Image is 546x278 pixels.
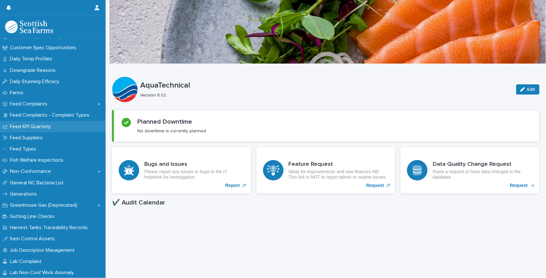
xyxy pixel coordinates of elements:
[400,147,540,194] a: Request
[7,45,81,51] p: Customer Spec Opportunities
[7,225,93,231] p: Harvest Tanks Traceability Records
[7,191,42,197] p: Generations
[433,169,533,180] p: Raise a request to have data changed in the database
[112,199,540,206] h1: ✔️ Audit Calendar
[144,161,245,168] h3: Bugs and Issues
[140,93,509,98] p: Version 8.02
[7,180,69,186] p: General NC Bacteria List
[7,259,47,265] p: Lab Complaint
[7,67,61,73] p: Downgrade Reasons
[144,169,245,180] p: Please report any issues or bugs to the IT helpdesk for investigation
[510,183,528,188] p: Request
[7,90,28,96] p: Farms
[7,213,60,220] p: Gutting Line Checks
[289,169,389,180] p: Ideas for improvements and new features NB: This link is NOT to report admin or routine issues
[7,56,57,62] p: Daily Temp Profiles
[7,168,56,174] p: Non-Conformance
[137,128,206,134] p: No downtime is currently planned
[7,135,48,141] p: Feed Suppliers
[7,124,56,130] p: Feed KPI Quarterly
[527,87,535,92] span: Edit
[516,84,540,95] button: Edit
[366,183,384,188] p: Request
[140,81,511,90] p: AquaTechnical
[5,20,53,33] img: mMrefqRFQpe26GRNOUkG
[256,147,396,194] a: Request
[7,112,94,118] p: Feed Complaints - Complaint Types
[112,147,251,194] a: Report
[7,79,64,85] p: Daily Stunning Efficacy
[225,183,240,188] p: Report
[137,118,192,126] h2: Planned Downtime
[7,236,60,242] p: Item Control Assets
[7,202,82,208] p: Greenhouse Gas (Deprecated)
[7,247,80,253] p: Job Description Management
[289,161,389,168] h3: Feature Request
[7,270,79,276] p: Lab Non-Conf Work Anomaly
[7,101,52,107] p: Feed Complaints
[7,157,68,163] p: Fish Welfare Inspections
[433,161,533,168] h3: Data Quality Change Request
[7,146,41,152] p: Feed Types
